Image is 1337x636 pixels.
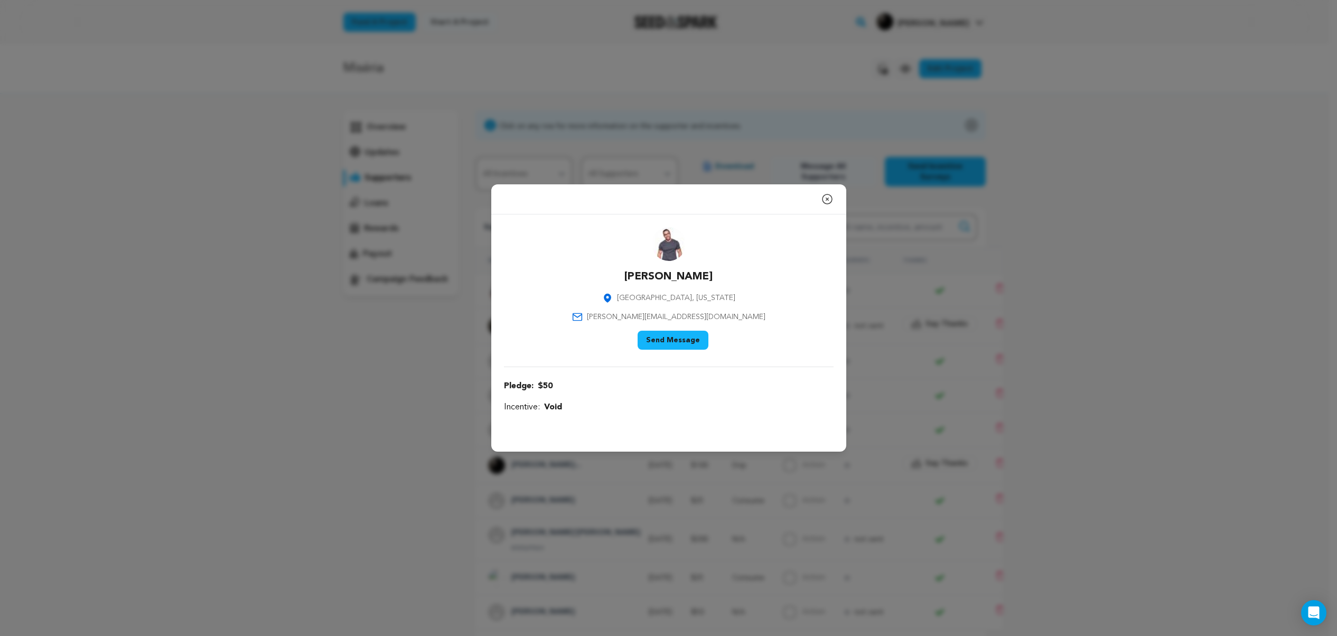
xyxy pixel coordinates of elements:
span: Void [544,401,562,414]
img: ad4d53e55fbd4617.jpg [652,227,686,261]
span: Incentive: [504,401,540,414]
span: [GEOGRAPHIC_DATA], [US_STATE] [617,293,735,303]
div: Open Intercom Messenger [1301,600,1326,625]
p: [PERSON_NAME] [624,269,713,284]
button: Send Message [638,331,708,350]
span: $50 [538,380,553,392]
span: [PERSON_NAME][EMAIL_ADDRESS][DOMAIN_NAME] [587,312,765,322]
span: Pledge: [504,380,534,392]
